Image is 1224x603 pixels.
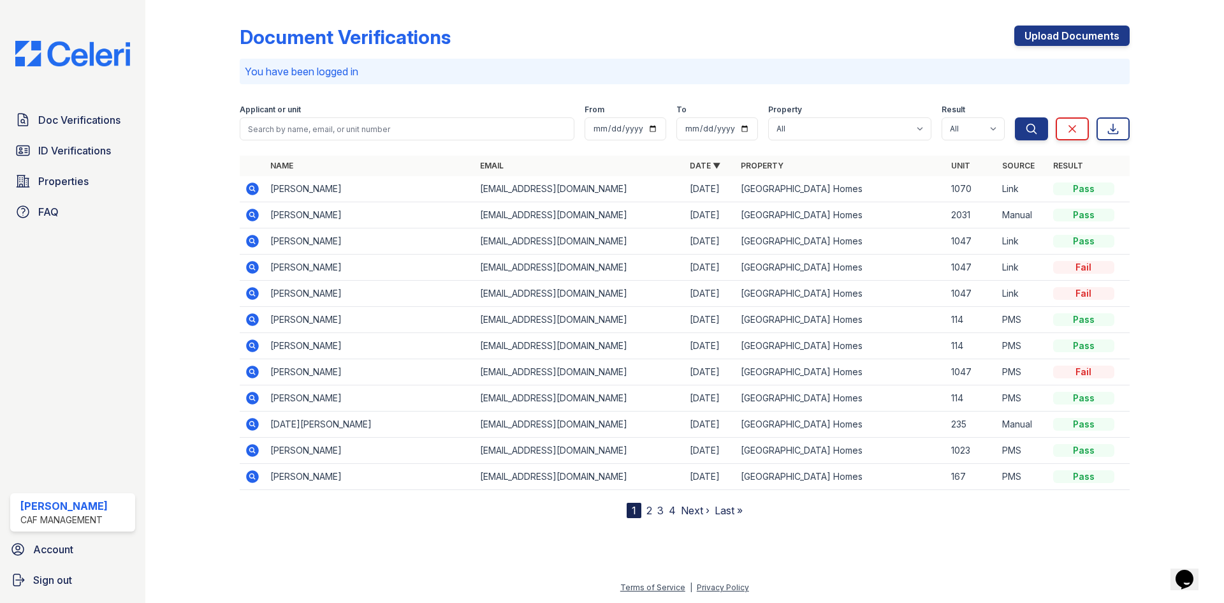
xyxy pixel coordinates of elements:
td: PMS [997,359,1048,385]
div: Fail [1053,366,1114,378]
td: [DATE] [685,333,736,359]
td: [DATE] [685,228,736,255]
td: [DATE] [685,385,736,412]
div: Pass [1053,313,1114,326]
td: [GEOGRAPHIC_DATA] Homes [736,202,945,228]
a: 3 [657,504,664,517]
td: [GEOGRAPHIC_DATA] Homes [736,228,945,255]
div: Pass [1053,235,1114,248]
td: [DATE] [685,412,736,438]
td: [EMAIL_ADDRESS][DOMAIN_NAME] [475,202,685,228]
div: Pass [1053,444,1114,457]
td: [PERSON_NAME] [265,202,475,228]
a: Terms of Service [620,583,685,592]
td: [DATE] [685,307,736,333]
td: [EMAIL_ADDRESS][DOMAIN_NAME] [475,385,685,412]
td: [PERSON_NAME] [265,228,475,255]
td: Link [997,176,1048,202]
img: CE_Logo_Blue-a8612792a0a2168367f1c8372b55b34899dd931a85d93a1a3d3e32e68fde9ad4.png [5,41,140,66]
a: Doc Verifications [10,107,135,133]
div: Pass [1053,209,1114,221]
div: Pass [1053,182,1114,195]
a: Sign out [5,567,140,593]
a: Privacy Policy [697,583,749,592]
td: [EMAIL_ADDRESS][DOMAIN_NAME] [475,412,685,438]
td: [EMAIL_ADDRESS][DOMAIN_NAME] [475,228,685,255]
span: Properties [38,174,89,189]
a: FAQ [10,199,135,225]
td: [GEOGRAPHIC_DATA] Homes [736,281,945,307]
td: Manual [997,412,1048,438]
a: Date ▼ [690,161,720,170]
a: Unit [951,161,970,170]
a: Properties [10,168,135,194]
span: FAQ [38,204,59,220]
td: [GEOGRAPHIC_DATA] Homes [736,464,945,490]
a: Upload Documents [1014,26,1130,46]
td: [GEOGRAPHIC_DATA] Homes [736,255,945,281]
td: [DATE] [685,255,736,281]
div: | [690,583,692,592]
div: CAF Management [20,514,108,526]
td: 1070 [946,176,997,202]
a: Property [741,161,783,170]
td: [PERSON_NAME] [265,176,475,202]
td: Link [997,255,1048,281]
td: [PERSON_NAME] [265,464,475,490]
td: 1047 [946,255,997,281]
a: ID Verifications [10,138,135,163]
input: Search by name, email, or unit number [240,117,574,140]
iframe: chat widget [1170,552,1211,590]
td: PMS [997,333,1048,359]
td: [PERSON_NAME] [265,438,475,464]
td: [EMAIL_ADDRESS][DOMAIN_NAME] [475,464,685,490]
td: [GEOGRAPHIC_DATA] Homes [736,438,945,464]
div: 1 [627,503,641,518]
td: Link [997,281,1048,307]
td: [EMAIL_ADDRESS][DOMAIN_NAME] [475,438,685,464]
td: [DATE] [685,464,736,490]
td: [EMAIL_ADDRESS][DOMAIN_NAME] [475,255,685,281]
td: PMS [997,438,1048,464]
td: [GEOGRAPHIC_DATA] Homes [736,176,945,202]
label: Result [942,105,965,115]
td: PMS [997,464,1048,490]
span: ID Verifications [38,143,111,158]
td: 235 [946,412,997,438]
a: Account [5,537,140,562]
td: [GEOGRAPHIC_DATA] Homes [736,307,945,333]
td: [PERSON_NAME] [265,307,475,333]
span: Sign out [33,572,72,588]
span: Doc Verifications [38,112,120,128]
p: You have been logged in [245,64,1125,79]
td: 1047 [946,281,997,307]
div: Pass [1053,392,1114,405]
td: 167 [946,464,997,490]
td: [EMAIL_ADDRESS][DOMAIN_NAME] [475,176,685,202]
a: Result [1053,161,1083,170]
td: [EMAIL_ADDRESS][DOMAIN_NAME] [475,281,685,307]
label: Applicant or unit [240,105,301,115]
td: [PERSON_NAME] [265,333,475,359]
td: [DATE] [685,202,736,228]
td: [DATE][PERSON_NAME] [265,412,475,438]
a: 4 [669,504,676,517]
td: [PERSON_NAME] [265,281,475,307]
a: Last » [715,504,743,517]
td: 1047 [946,228,997,255]
td: [EMAIL_ADDRESS][DOMAIN_NAME] [475,333,685,359]
a: Source [1002,161,1035,170]
td: [EMAIL_ADDRESS][DOMAIN_NAME] [475,359,685,385]
div: Pass [1053,418,1114,431]
a: Next › [681,504,710,517]
td: 1023 [946,438,997,464]
td: 114 [946,307,997,333]
div: Pass [1053,470,1114,483]
td: [DATE] [685,359,736,385]
td: [GEOGRAPHIC_DATA] Homes [736,385,945,412]
label: To [676,105,687,115]
td: PMS [997,307,1048,333]
td: 114 [946,385,997,412]
div: Fail [1053,261,1114,274]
